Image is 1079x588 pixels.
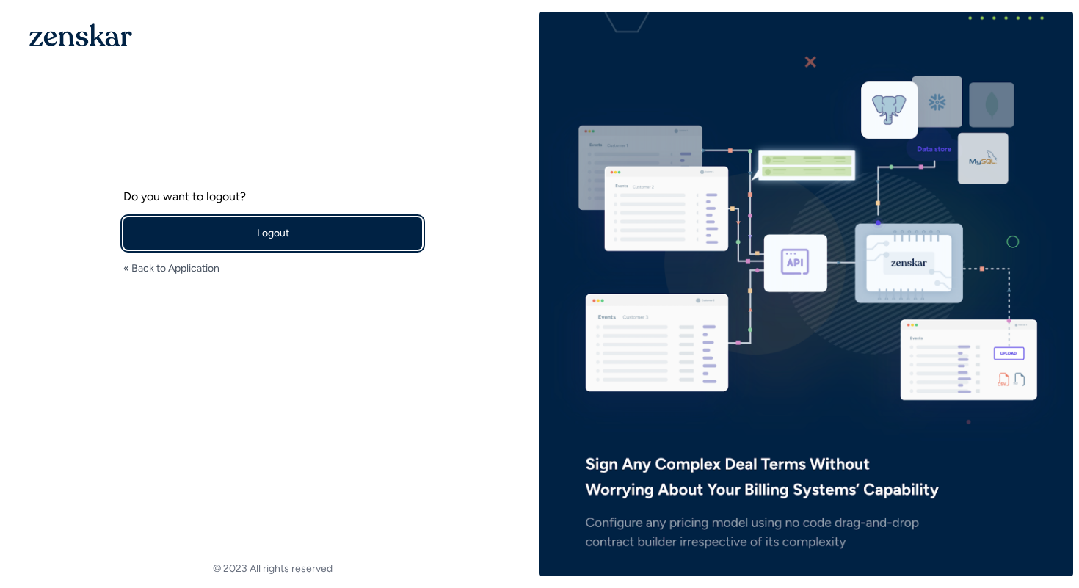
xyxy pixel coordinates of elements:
[123,188,422,206] p: Do you want to logout?
[6,562,539,576] footer: © 2023 All rights reserved
[123,261,219,276] a: « Back to Application
[123,217,422,250] button: Logout
[29,23,132,46] img: 1OGAJ2xQqyY4LXKgY66KYq0eOWRCkrZdAb3gUhuVAqdWPZE9SRJmCz+oDMSn4zDLXe31Ii730ItAGKgCKgCCgCikA4Av8PJUP...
